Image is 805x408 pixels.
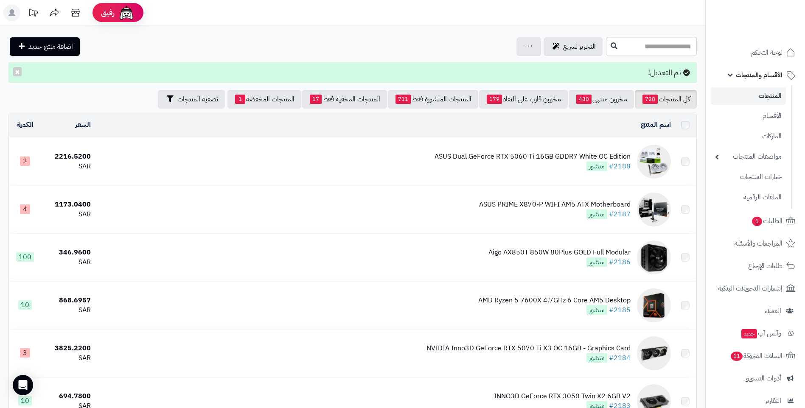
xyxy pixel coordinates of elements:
[711,188,786,207] a: الملفات الرقمية
[158,90,225,109] button: تصفية المنتجات
[711,278,800,299] a: إشعارات التحويلات البنكية
[479,200,631,210] div: ASUS PRIME X870-P WIFI AM5 ATX Motherboard
[711,148,786,166] a: مواصفات المنتجات
[730,350,783,362] span: السلات المتروكة
[563,42,596,52] span: التحرير لسريع
[18,300,32,310] span: 10
[751,215,783,227] span: الطلبات
[227,90,301,109] a: المنتجات المخفضة1
[388,90,478,109] a: المنتجات المنشورة فقط711
[747,23,797,41] img: logo-2.png
[609,209,631,219] a: #2187
[544,37,603,56] a: التحرير لسريع
[711,168,786,186] a: خيارات المنتجات
[735,238,783,249] span: المراجعات والأسئلة
[45,200,91,210] div: 1173.0400
[8,62,697,83] div: تم التعديل!
[487,95,502,104] span: 179
[576,95,592,104] span: 430
[45,162,91,171] div: SAR
[101,8,115,18] span: رفيق
[711,368,800,388] a: أدوات التسويق
[45,296,91,305] div: 868.6957
[16,252,34,262] span: 100
[609,257,631,267] a: #2186
[711,233,800,254] a: المراجعات والأسئلة
[45,344,91,353] div: 3825.2200
[488,248,631,257] div: Aigo AX850T 850W 80Plus GOLD Full Modular
[494,391,631,401] div: INNO3D GeForce RTX 3050 Twin X2 6GB V2
[586,210,607,219] span: منشور
[177,94,218,104] span: تصفية المنتجات
[20,156,30,166] span: 2
[748,260,783,272] span: طلبات الإرجاع
[45,210,91,219] div: SAR
[22,4,44,23] a: تحديثات المنصة
[18,396,32,405] span: 10
[637,193,671,226] img: ASUS PRIME X870-P WIFI AM5 ATX Motherboard
[586,305,607,315] span: منشور
[17,120,34,130] a: الكمية
[75,120,91,130] a: السعر
[637,240,671,274] img: Aigo AX850T 850W 80Plus GOLD Full Modular
[741,329,757,338] span: جديد
[28,42,73,52] span: اضافة منتج جديد
[45,152,91,162] div: 2216.5200
[426,344,631,353] div: NVIDIA Inno3D GeForce RTX 5070 Ti X3 OC 16GB - Graphics Card
[711,301,800,321] a: العملاء
[765,305,781,317] span: العملاء
[711,42,800,63] a: لوحة التحكم
[740,327,781,339] span: وآتس آب
[711,323,800,344] a: وآتس آبجديد
[609,305,631,315] a: #2185
[711,127,786,145] a: الماركات
[635,90,697,109] a: كل المنتجات728
[637,336,671,370] img: NVIDIA Inno3D GeForce RTX 5070 Ti X3 OC 16GB - Graphics Card
[569,90,634,109] a: مخزون منتهي430
[586,162,607,171] span: منشور
[13,67,22,76] button: ×
[20,348,30,358] span: 3
[718,282,783,294] span: إشعارات التحويلات البنكية
[118,4,135,21] img: ai-face.png
[235,95,245,104] span: 1
[637,145,671,179] img: ASUS Dual GeForce RTX 5060 Ti 16GB GDDR7 White OC Edition
[45,248,91,257] div: 346.9600
[711,107,786,125] a: الأقسام
[45,305,91,315] div: SAR
[45,391,91,401] div: 694.7800
[641,120,671,130] a: اسم المنتج
[731,352,743,361] span: 11
[711,256,800,276] a: طلبات الإرجاع
[765,395,781,407] span: التقارير
[609,161,631,171] a: #2188
[13,375,33,395] div: Open Intercom Messenger
[20,204,30,214] span: 4
[435,152,631,162] div: ASUS Dual GeForce RTX 5060 Ti 16GB GDDR7 White OC Edition
[586,353,607,363] span: منشور
[711,87,786,105] a: المنتجات
[642,95,658,104] span: 728
[310,95,322,104] span: 17
[637,288,671,322] img: AMD Ryzen 5 7600X 4.7GHz 6 Core AM5 Desktop
[711,346,800,366] a: السلات المتروكة11
[752,217,762,226] span: 1
[478,296,631,305] div: AMD Ryzen 5 7600X 4.7GHz 6 Core AM5 Desktop
[744,372,781,384] span: أدوات التسويق
[711,211,800,231] a: الطلبات1
[10,37,80,56] a: اضافة منتج جديد
[586,257,607,267] span: منشور
[751,47,783,59] span: لوحة التحكم
[302,90,387,109] a: المنتجات المخفية فقط17
[45,353,91,363] div: SAR
[479,90,568,109] a: مخزون قارب على النفاذ179
[395,95,411,104] span: 711
[736,69,783,81] span: الأقسام والمنتجات
[45,257,91,267] div: SAR
[609,353,631,363] a: #2184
